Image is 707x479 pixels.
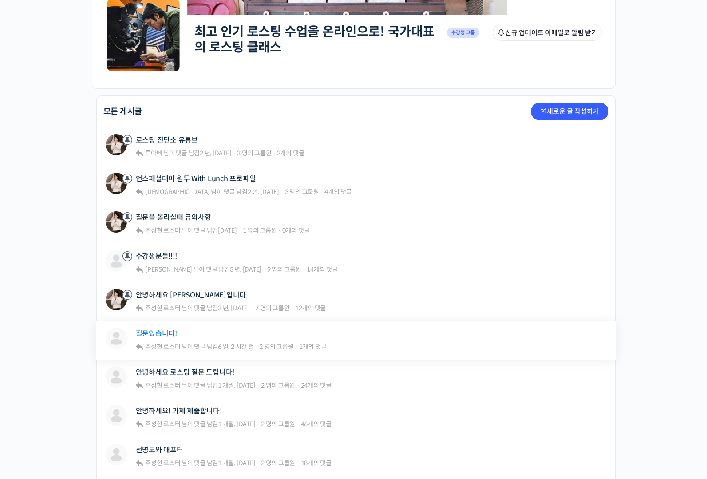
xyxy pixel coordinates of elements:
span: 1개의 댓글 [299,343,327,351]
span: 님이 댓글 남김 [144,304,249,312]
h2: 모든 게시글 [103,107,142,115]
button: 신규 업데이트 이메일로 알림 받기 [493,24,602,41]
span: 주성현 로스터 [145,381,180,389]
a: 로스팅 진단소 유튜브 [136,136,198,144]
span: 주성현 로스터 [145,304,180,312]
span: 님이 댓글 남김 [144,149,231,157]
span: 설정 [137,295,148,302]
a: 새로운 글 작성하기 [531,103,608,120]
span: 4개의 댓글 [324,188,352,196]
a: 언스페셜데이 원두 With Lunch 프로파일 [136,174,256,183]
span: 9 명의 그룹원 [267,265,301,273]
a: 3 년, [DATE] [218,304,249,312]
span: 수강생 그룹 [447,28,480,38]
a: 주성현 로스터 [144,343,180,351]
a: 주성현 로스터 [144,304,180,312]
span: 2 명의 그룹원 [261,381,295,389]
span: 홈 [28,295,33,302]
span: 7 명의 그룹원 [255,304,289,312]
a: 수강생분들!!!! [136,252,177,261]
a: 3 년, [DATE] [230,265,261,273]
span: 님이 댓글 남김 [144,343,253,351]
span: · [296,381,300,389]
span: 2 명의 그룹원 [261,459,295,467]
a: 대화 [59,281,115,304]
span: · [295,343,298,351]
a: 질문있습니다! [136,329,177,338]
span: 2 명의 그룹원 [259,343,293,351]
span: 12개의 댓글 [295,304,326,312]
span: 주성현 로스터 [145,343,180,351]
a: 최고 인기 로스팅 수업을 온라인으로! 국가대표의 로스팅 클래스 [194,24,434,55]
a: 안녕하세요! 과제 제출합니다! [136,407,222,415]
span: 님이 댓글 남김 [144,381,255,389]
a: 루아빠 [144,149,162,157]
span: 주성현 로스터 [145,420,180,428]
span: · [303,265,306,273]
span: · [320,188,324,196]
a: 안녕하세요 로스팅 질문 드립니다! [136,368,235,376]
a: [PERSON_NAME] [144,265,192,273]
span: 14개의 댓글 [307,265,337,273]
span: 46개의 댓글 [301,420,332,428]
a: 주성현 로스터 [144,420,180,428]
span: · [273,149,276,157]
span: 님이 댓글 남김 [144,265,261,273]
span: 님이 댓글 남김 [144,188,279,196]
span: · [278,226,281,234]
a: 주성현 로스터 [144,459,180,467]
a: 설정 [115,281,170,304]
a: 안녕하세요 [PERSON_NAME]입니다. [136,291,248,299]
a: 2 년, [DATE] [200,149,231,157]
span: 주성현 로스터 [145,226,180,234]
span: [PERSON_NAME] [145,265,192,273]
span: 0개의 댓글 [282,226,310,234]
span: 2개의 댓글 [277,149,304,157]
span: · [291,304,294,312]
span: 18개의 댓글 [301,459,332,467]
a: [DEMOGRAPHIC_DATA] [144,188,209,196]
span: · [296,459,300,467]
a: 주성현 로스터 [144,381,180,389]
a: 질문을 올리실때 유의사항 [136,213,211,222]
a: 2 년, [DATE] [248,188,279,196]
span: 3 명의 그룹원 [285,188,319,196]
a: 홈 [3,281,59,304]
span: 2 명의 그룹원 [261,420,295,428]
span: 님이 댓글 남김 [144,459,255,467]
a: [DATE] [218,226,237,234]
span: 주성현 로스터 [145,459,180,467]
span: 님이 댓글 남김 [144,226,237,234]
span: 대화 [81,295,92,302]
a: 주성현 로스터 [144,226,180,234]
span: 3 명의 그룹원 [237,149,271,157]
a: 1 개월, [DATE] [218,459,255,467]
a: 선명도와 애프터 [136,446,183,454]
span: [DEMOGRAPHIC_DATA] [145,188,210,196]
span: 님이 댓글 남김 [144,420,255,428]
span: 24개의 댓글 [301,381,332,389]
a: 1 개월, [DATE] [218,381,255,389]
span: · [296,420,300,428]
a: 6 일, 2 시간 전 [218,343,253,351]
span: 루아빠 [145,149,162,157]
a: 1 개월, [DATE] [218,420,255,428]
span: 1 명의 그룹원 [243,226,277,234]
